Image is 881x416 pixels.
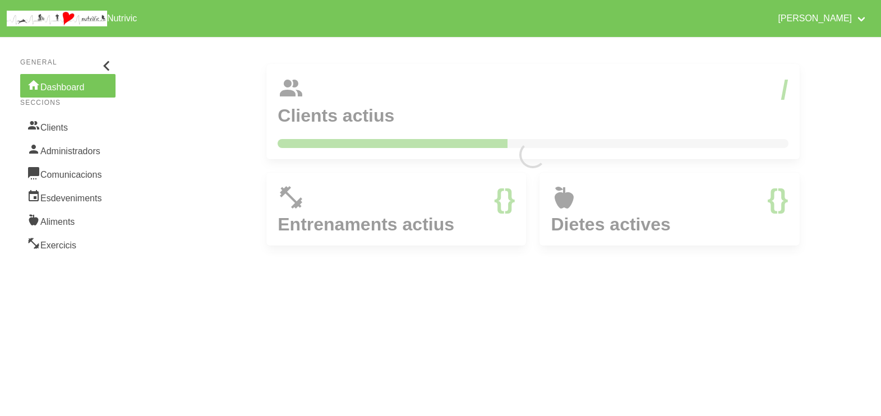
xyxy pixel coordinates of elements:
[20,209,116,232] a: Aliments
[20,185,116,209] a: Esdeveniments
[20,114,116,138] a: Clients
[20,74,116,98] a: Dashboard
[20,138,116,161] a: Administradors
[20,232,116,256] a: Exercicis
[20,98,116,108] p: Seccions
[771,4,874,33] a: [PERSON_NAME]
[20,161,116,185] a: Comunicacions
[7,11,107,26] img: company_logo
[20,57,116,67] p: General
